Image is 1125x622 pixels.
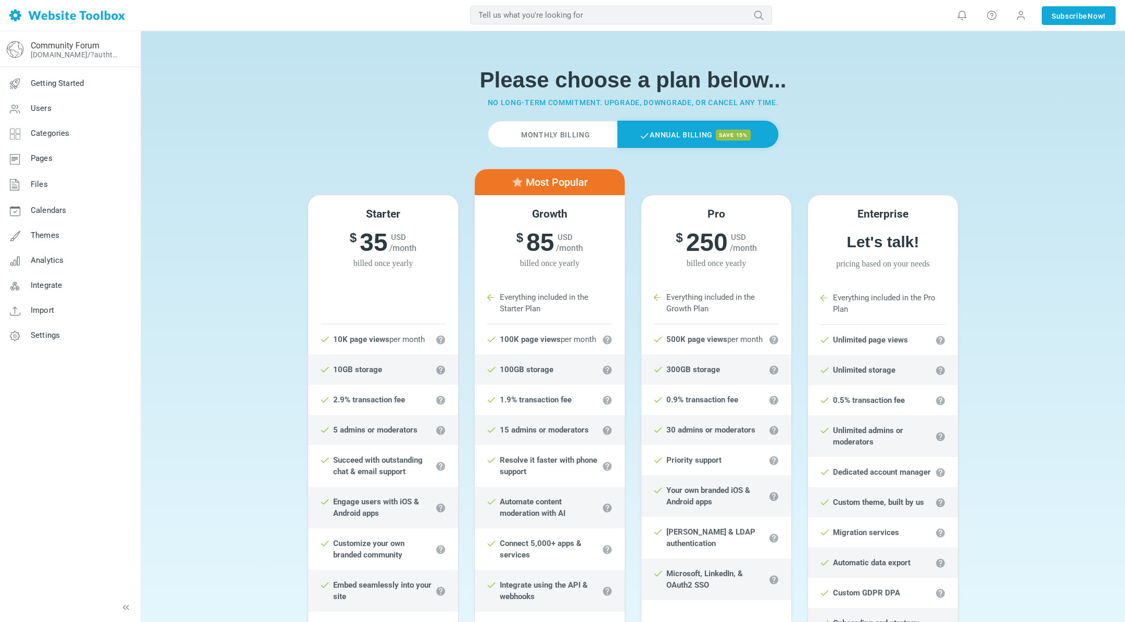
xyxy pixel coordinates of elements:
h6: Let's talk! [808,233,958,251]
strong: Automatic data export [833,558,911,567]
span: Themes [31,231,59,240]
li: Everything included in the Starter Plan [487,282,612,324]
a: SubscribeNow! [1042,6,1116,25]
strong: Engage users with iOS & Android apps [333,497,419,518]
li: per month [475,324,625,354]
span: Analytics [31,256,64,265]
li: Everything included in the Pro Plan [820,283,945,325]
span: Files [31,180,48,189]
sup: $ [516,227,526,248]
strong: Resolve it faster with phone support [500,455,597,476]
span: billed once yearly [641,257,791,270]
strong: 500K page views [666,335,727,344]
strong: Priority support [666,455,722,465]
strong: 300GB storage [666,365,720,374]
a: Community Forum [31,41,99,50]
strong: Custom GDPR DPA [833,588,900,598]
input: Tell us what you're looking for [470,6,772,24]
span: Categories [31,129,70,138]
h6: 85 [475,227,625,258]
span: Pages [31,154,53,163]
span: /month [389,243,416,253]
strong: 15 admins or moderators [500,425,589,435]
span: billed once yearly [475,257,625,270]
label: Annual Billing [617,121,778,148]
span: /month [730,243,757,253]
strong: 5 admins or moderators [333,425,418,435]
h5: Growth [475,208,625,221]
span: save 15% [716,130,751,141]
strong: Dedicated account manager [833,467,931,477]
span: Now! [1088,10,1106,22]
strong: Microsoft, LinkedIn, & OAuth2 SSO [666,569,743,590]
h5: Pro [641,208,791,221]
h5: Starter [308,208,458,221]
span: Import [31,306,54,315]
span: Integrate [31,281,62,290]
strong: Embed seamlessly into your site [333,580,432,601]
span: /month [556,243,583,253]
strong: Unlimited admins or moderators [833,426,903,447]
strong: Connect 5,000+ apps & services [500,539,582,560]
label: Monthly Billing [488,121,617,148]
strong: 10K page views [333,335,389,344]
li: per month [308,324,458,354]
span: Pricing based on your needs [808,258,958,270]
span: Getting Started [31,79,84,88]
strong: Integrate using the API & webhooks [500,580,588,601]
h6: 250 [641,227,791,258]
span: USD [391,233,406,242]
strong: [PERSON_NAME] & LDAP authentication [666,527,755,548]
strong: 100K page views [500,335,561,344]
span: billed once yearly [308,257,458,270]
strong: 1.9% transaction fee [500,395,572,404]
strong: Unlimited storage [833,365,895,375]
strong: Automate content moderation with AI [500,497,565,518]
img: globe-icon.png [7,41,23,58]
strong: Your own branded iOS & Android apps [666,486,750,506]
strong: Customize your own branded community [333,539,405,560]
strong: Custom theme, built by us [833,498,924,507]
sup: $ [676,227,686,248]
span: Users [31,104,52,113]
strong: 30 admins or moderators [666,425,755,435]
strong: 0.5% transaction fee [833,396,905,405]
span: USD [558,233,573,242]
h5: Most Popular [482,176,618,188]
h1: Please choose a plan below... [300,67,966,93]
h6: 35 [308,227,458,258]
strong: Migration services [833,528,899,537]
li: Everything included in the Growth Plan [654,282,779,324]
small: No long-term commitment. Upgrade, downgrade, or cancel any time. [488,98,779,107]
a: [DOMAIN_NAME]/?authtoken=9ac66dc17cdde635731fd29dc8434852&rememberMe=1 [31,50,121,59]
strong: 2.9% transaction fee [333,395,405,404]
li: Starter Plan [321,294,446,324]
span: USD [731,233,746,242]
strong: 100GB storage [500,365,553,374]
li: per month [641,324,791,354]
strong: Succeed with outstanding chat & email support [333,455,423,476]
strong: Unlimited page views [833,335,908,345]
span: Calendars [31,206,66,215]
sup: $ [350,227,360,248]
strong: 0.9% transaction fee [666,395,738,404]
h5: Enterprise [808,208,958,221]
strong: 10GB storage [333,365,382,374]
span: Settings [31,331,60,340]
